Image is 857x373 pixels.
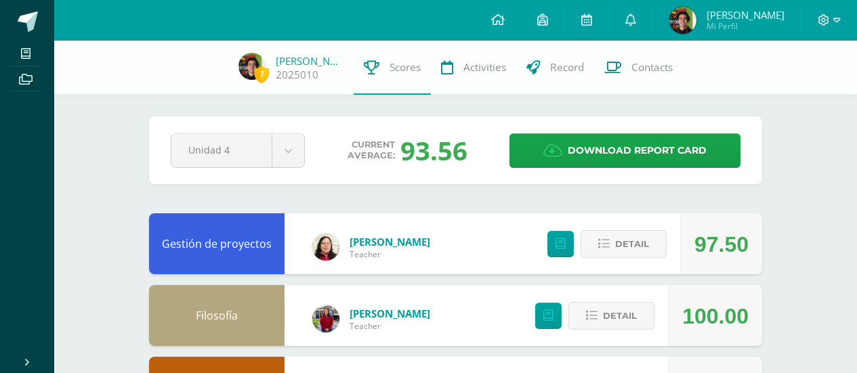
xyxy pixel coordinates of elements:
[276,54,343,68] a: [PERSON_NAME]
[581,230,667,258] button: Detail
[631,60,673,74] span: Contacts
[594,41,683,95] a: Contacts
[390,60,421,74] span: Scores
[350,248,430,260] span: Teacher
[149,285,285,346] div: Filosofía
[603,303,637,328] span: Detail
[312,234,339,261] img: c6b4b3f06f981deac34ce0a071b61492.png
[516,41,594,95] a: Record
[350,235,430,248] a: [PERSON_NAME]
[171,134,304,167] a: Unidad 4
[669,7,696,34] img: b1b5c3d4f8297bb08657cb46f4e7b43e.png
[682,286,749,347] div: 100.00
[694,214,749,275] div: 97.50
[149,213,285,274] div: Gestión de proyectos
[550,60,584,74] span: Record
[348,139,395,161] span: Current average:
[509,133,740,168] a: Download report card
[238,53,266,80] img: b1b5c3d4f8297bb08657cb46f4e7b43e.png
[431,41,516,95] a: Activities
[568,134,707,167] span: Download report card
[615,232,649,257] span: Detail
[276,68,318,82] a: 2025010
[568,302,654,330] button: Detail
[707,8,785,22] span: [PERSON_NAME]
[350,320,430,332] span: Teacher
[350,307,430,320] a: [PERSON_NAME]
[463,60,506,74] span: Activities
[254,66,269,83] span: 7
[400,133,467,168] div: 93.56
[354,41,431,95] a: Scores
[707,20,785,32] span: Mi Perfil
[312,305,339,332] img: e1f0730b59be0d440f55fb027c9eff26.png
[188,134,255,166] span: Unidad 4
